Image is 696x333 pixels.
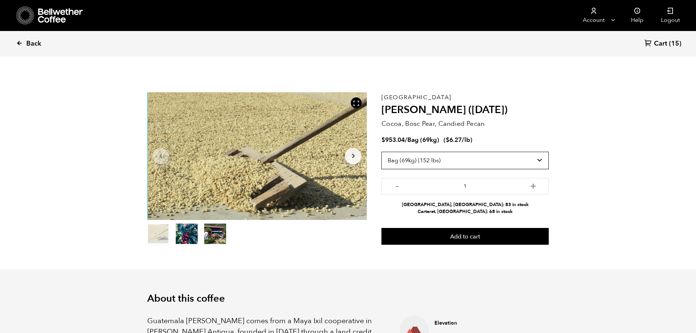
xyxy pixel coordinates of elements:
[381,136,405,144] bdi: 953.04
[381,228,549,245] button: Add to cart
[529,182,538,189] button: +
[26,39,41,48] span: Back
[407,136,439,144] span: Bag (69kg)
[392,182,402,189] button: -
[381,201,549,208] li: [GEOGRAPHIC_DATA], [GEOGRAPHIC_DATA]: 83 in stock
[381,136,385,144] span: $
[444,136,472,144] span: ( )
[462,136,470,144] span: /lb
[434,320,535,327] h4: Elevation
[381,104,549,116] h2: [PERSON_NAME] ([DATE])
[669,39,681,48] span: (15)
[446,136,449,144] span: $
[654,39,667,48] span: Cart
[405,136,407,144] span: /
[644,39,681,49] a: Cart (15)
[147,293,549,305] h2: About this coffee
[381,208,549,215] li: Carteret, [GEOGRAPHIC_DATA]: 68 in stock
[446,136,462,144] bdi: 6.27
[381,119,549,129] p: Cocoa, Bosc Pear, Candied Pecan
